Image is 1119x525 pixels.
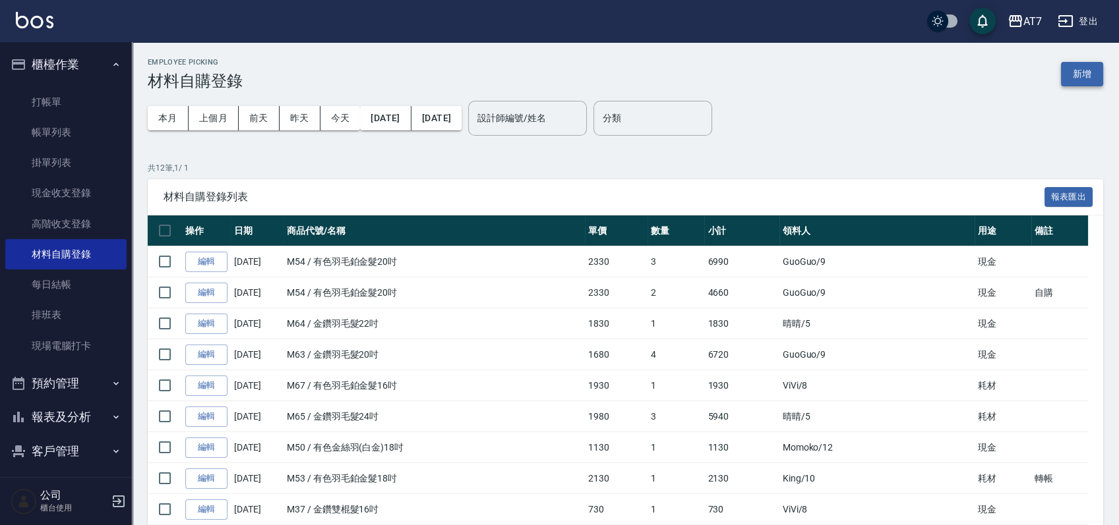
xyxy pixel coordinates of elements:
[40,489,107,502] h5: 公司
[779,308,975,339] td: 晴晴 /5
[185,252,227,272] a: 編輯
[585,432,648,463] td: 1130
[5,366,127,401] button: 預約管理
[648,432,704,463] td: 1
[1023,13,1042,30] div: AT7
[1031,215,1088,246] th: 備註
[648,308,704,339] td: 1
[779,463,975,494] td: King /10
[648,463,704,494] td: 1
[648,339,704,370] td: 4
[148,106,189,130] button: 本月
[284,463,585,494] td: M53 / 有色羽毛鉑金髮18吋
[164,190,1044,204] span: 材料自購登錄列表
[975,277,1031,308] td: 現金
[231,494,284,525] td: [DATE]
[975,246,1031,277] td: 現金
[585,370,648,401] td: 1930
[1031,463,1088,494] td: 轉帳
[411,106,462,130] button: [DATE]
[975,308,1031,339] td: 現金
[284,246,585,277] td: M54 / 有色羽毛鉑金髮20吋
[320,106,361,130] button: 今天
[5,331,127,361] a: 現場電腦打卡
[704,370,779,401] td: 1930
[284,494,585,525] td: M37 / 金鑽雙棍髮16吋
[185,283,227,303] a: 編輯
[284,308,585,339] td: M64 / 金鑽羽毛髮22吋
[11,488,37,514] img: Person
[280,106,320,130] button: 昨天
[231,401,284,432] td: [DATE]
[5,148,127,178] a: 掛單列表
[5,117,127,148] a: 帳單列表
[585,277,648,308] td: 2330
[284,370,585,401] td: M67 / 有色羽毛鉑金髮16吋
[585,401,648,432] td: 1980
[779,215,975,246] th: 領料人
[185,375,227,396] a: 編輯
[231,277,284,308] td: [DATE]
[231,463,284,494] td: [DATE]
[5,209,127,239] a: 高階收支登錄
[284,432,585,463] td: M50 / 有色金絲羽(白金)18吋
[779,339,975,370] td: GuoGuo /9
[16,12,53,28] img: Logo
[1061,62,1103,86] button: 新增
[779,494,975,525] td: ViVi /8
[1002,8,1047,35] button: AT7
[5,434,127,468] button: 客戶管理
[5,269,127,300] a: 每日結帳
[185,499,227,520] a: 編輯
[231,308,284,339] td: [DATE]
[231,215,284,246] th: 日期
[360,106,411,130] button: [DATE]
[231,246,284,277] td: [DATE]
[779,246,975,277] td: GuoGuo /9
[975,494,1031,525] td: 現金
[189,106,239,130] button: 上個月
[704,463,779,494] td: 2130
[975,432,1031,463] td: 現金
[239,106,280,130] button: 前天
[231,432,284,463] td: [DATE]
[969,8,996,34] button: save
[284,277,585,308] td: M54 / 有色羽毛鉑金髮20吋
[975,215,1031,246] th: 用途
[284,215,585,246] th: 商品代號/名稱
[148,58,243,67] h2: Employee Picking
[1061,67,1103,80] a: 新增
[585,246,648,277] td: 2330
[182,215,231,246] th: 操作
[185,345,227,365] a: 編輯
[704,215,779,246] th: 小計
[231,370,284,401] td: [DATE]
[5,300,127,330] a: 排班表
[585,308,648,339] td: 1830
[185,437,227,458] a: 編輯
[284,339,585,370] td: M63 / 金鑽羽毛髮20吋
[5,87,127,117] a: 打帳單
[185,406,227,427] a: 編輯
[5,239,127,269] a: 材料自購登錄
[5,468,127,502] button: 員工及薪資
[185,314,227,334] a: 編輯
[185,468,227,489] a: 編輯
[975,401,1031,432] td: 耗材
[704,308,779,339] td: 1830
[704,401,779,432] td: 5940
[148,72,243,90] h3: 材料自購登錄
[648,246,704,277] td: 3
[1031,277,1088,308] td: 自購
[5,400,127,434] button: 報表及分析
[1044,187,1093,207] button: 報表匯出
[585,463,648,494] td: 2130
[648,215,704,246] th: 數量
[704,339,779,370] td: 6720
[779,370,975,401] td: ViVi /8
[648,494,704,525] td: 1
[704,277,779,308] td: 4660
[779,432,975,463] td: Momoko /12
[1052,9,1103,34] button: 登出
[5,178,127,208] a: 現金收支登錄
